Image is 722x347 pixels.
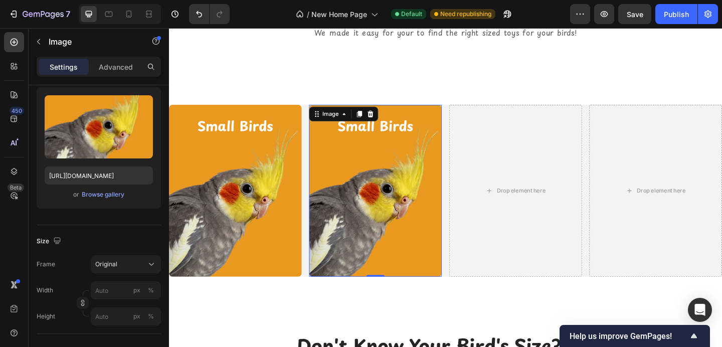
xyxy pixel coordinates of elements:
[570,331,688,341] span: Help us improve GemPages!
[37,286,53,295] label: Width
[148,286,154,295] div: %
[66,8,70,20] p: 7
[50,62,78,72] p: Settings
[10,107,24,115] div: 450
[8,184,24,192] div: Beta
[91,307,161,325] input: px%
[81,190,125,200] button: Browse gallery
[49,36,134,48] p: Image
[131,310,143,322] button: %
[509,172,562,181] div: Drop element here
[131,284,143,296] button: %
[37,260,55,269] label: Frame
[307,9,309,20] span: /
[165,89,187,98] div: Image
[91,281,161,299] input: px%
[95,260,117,269] span: Original
[133,286,140,295] div: px
[570,330,700,342] button: Show survey - Help us improve GemPages!
[73,189,79,201] span: or
[356,172,410,181] div: Drop element here
[45,95,153,158] img: preview-image
[133,312,140,321] div: px
[655,4,697,24] button: Publish
[627,10,643,19] span: Save
[688,298,712,322] div: Open Intercom Messenger
[189,4,230,24] div: Undo/Redo
[82,190,124,199] div: Browse gallery
[37,312,55,321] label: Height
[440,10,491,19] span: Need republishing
[152,83,297,270] img: gempages_523568183311860824-a8921e07-6329-4d86-b123-ced0fb8dc1ea.png
[99,62,133,72] p: Advanced
[618,4,651,24] button: Save
[148,312,154,321] div: %
[145,310,157,322] button: px
[401,10,422,19] span: Default
[145,284,157,296] button: px
[664,9,689,20] div: Publish
[45,166,153,185] input: https://example.com/image.jpg
[311,9,367,20] span: New Home Page
[37,235,63,248] div: Size
[91,255,161,273] button: Original
[169,28,722,347] iframe: Design area
[4,4,75,24] button: 7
